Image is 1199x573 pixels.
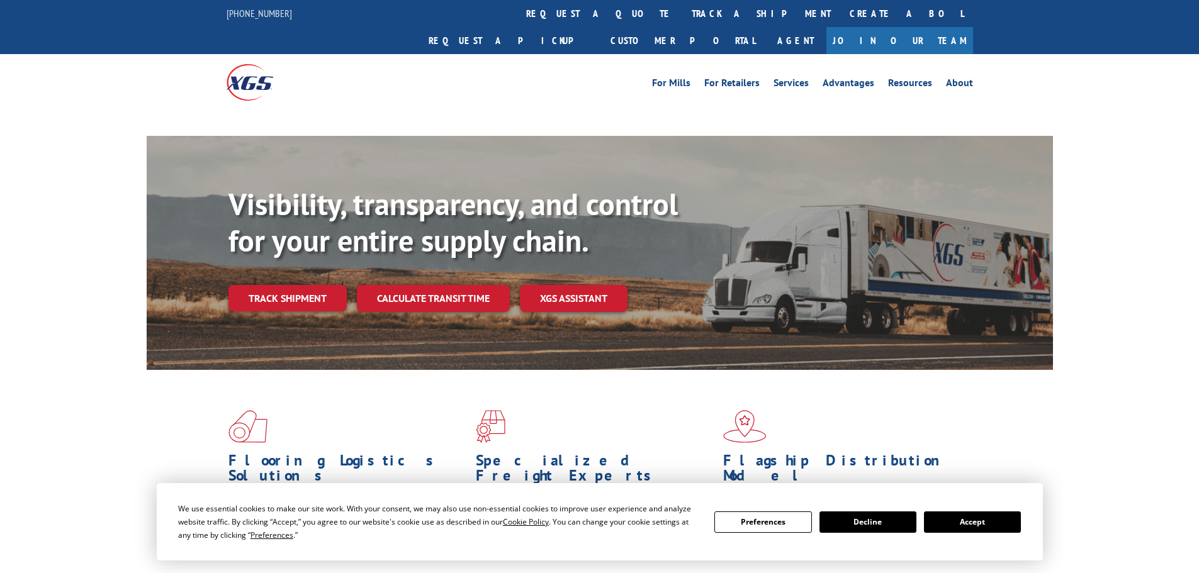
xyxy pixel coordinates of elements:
[476,410,505,443] img: xgs-icon-focused-on-flooring-red
[819,511,916,533] button: Decline
[826,27,973,54] a: Join Our Team
[228,453,466,489] h1: Flooring Logistics Solutions
[924,511,1021,533] button: Accept
[652,78,690,92] a: For Mills
[723,453,961,489] h1: Flagship Distribution Model
[419,27,601,54] a: Request a pickup
[723,410,767,443] img: xgs-icon-flagship-distribution-model-red
[228,285,347,311] a: Track shipment
[774,78,809,92] a: Services
[503,516,549,527] span: Cookie Policy
[228,184,678,260] b: Visibility, transparency, and control for your entire supply chain.
[888,78,932,92] a: Resources
[228,410,267,443] img: xgs-icon-total-supply-chain-intelligence-red
[601,27,765,54] a: Customer Portal
[765,27,826,54] a: Agent
[157,483,1043,560] div: Cookie Consent Prompt
[520,285,628,312] a: XGS ASSISTANT
[227,7,292,19] a: [PHONE_NUMBER]
[704,78,760,92] a: For Retailers
[178,502,699,542] div: We use essential cookies to make our site work. With your consent, we may also use non-essential ...
[823,78,874,92] a: Advantages
[476,453,714,489] h1: Specialized Freight Experts
[250,530,293,540] span: Preferences
[357,285,510,312] a: Calculate transit time
[946,78,973,92] a: About
[714,511,811,533] button: Preferences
